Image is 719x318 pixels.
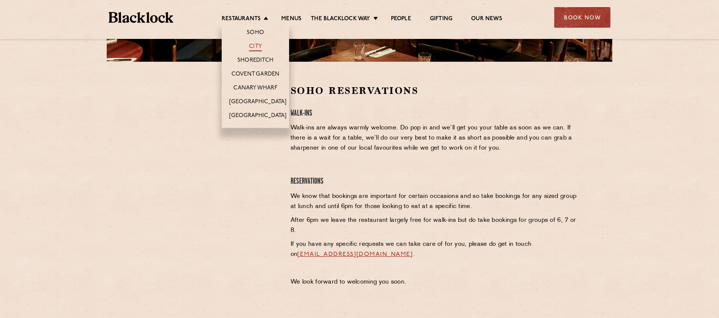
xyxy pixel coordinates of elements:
[311,15,370,24] a: The Blacklock Way
[430,15,452,24] a: Gifting
[291,277,578,287] p: We look forward to welcoming you soon.
[291,177,578,187] h4: Reservations
[281,15,301,24] a: Menus
[247,29,264,37] a: Soho
[291,192,578,212] p: We know that bookings are important for certain occasions and so take bookings for any sized grou...
[222,15,261,24] a: Restaurants
[391,15,411,24] a: People
[291,108,578,119] h4: Walk-Ins
[169,84,252,197] iframe: To enrich screen reader interactions, please activate Accessibility in Grammarly extension settings
[109,12,173,23] img: BL_Textured_Logo-footer-cropped.svg
[229,112,286,120] a: [GEOGRAPHIC_DATA]
[229,98,286,107] a: [GEOGRAPHIC_DATA]
[471,15,502,24] a: Our News
[249,43,262,51] a: City
[291,84,578,97] h2: Soho Reservations
[237,57,273,65] a: Shoreditch
[233,85,277,93] a: Canary Wharf
[291,123,578,153] p: Walk-ins are always warmly welcome. Do pop in and we’ll get you your table as soon as we can. If ...
[291,215,578,236] p: After 6pm we leave the restaurant largely free for walk-ins but do take bookings for groups of 6,...
[231,71,280,79] a: Covent Garden
[291,239,578,260] p: If you have any specific requests we can take care of for you, please do get in touch on .
[297,251,413,257] a: [EMAIL_ADDRESS][DOMAIN_NAME]
[554,7,610,28] div: Book Now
